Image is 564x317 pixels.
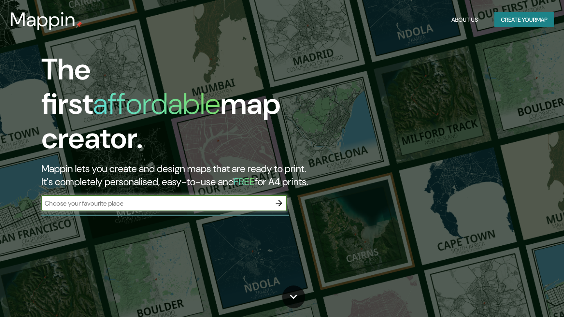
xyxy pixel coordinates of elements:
button: About Us [448,12,481,27]
h1: The first map creator. [41,52,324,162]
h2: Mappin lets you create and design maps that are ready to print. It's completely personalised, eas... [41,162,324,188]
img: mappin-pin [76,21,82,28]
h5: FREE [234,175,255,188]
button: Create yourmap [494,12,554,27]
h3: Mappin [10,8,76,31]
input: Choose your favourite place [41,199,271,208]
h1: affordable [93,85,220,123]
